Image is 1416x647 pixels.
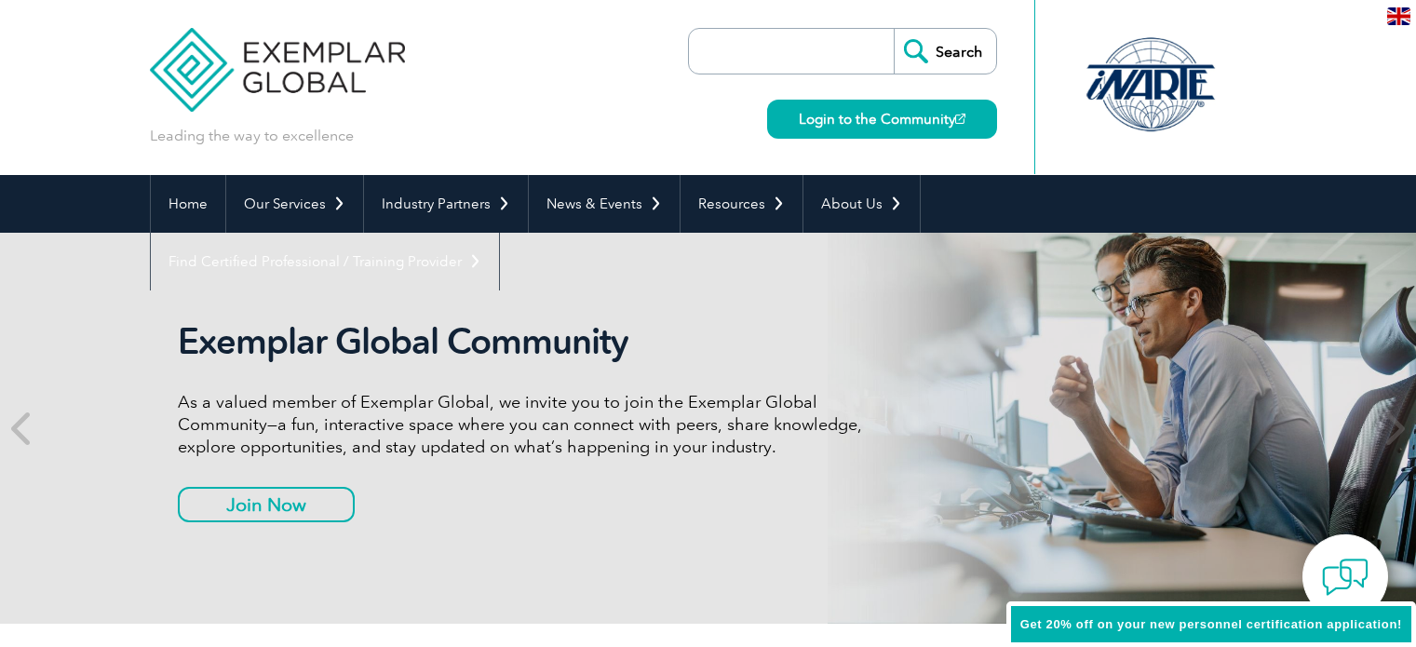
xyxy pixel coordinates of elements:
[178,487,355,522] a: Join Now
[681,175,802,233] a: Resources
[1387,7,1410,25] img: en
[151,233,499,290] a: Find Certified Professional / Training Provider
[767,100,997,139] a: Login to the Community
[894,29,996,74] input: Search
[178,320,876,363] h2: Exemplar Global Community
[529,175,680,233] a: News & Events
[1020,617,1402,631] span: Get 20% off on your new personnel certification application!
[803,175,920,233] a: About Us
[178,391,876,458] p: As a valued member of Exemplar Global, we invite you to join the Exemplar Global Community—a fun,...
[226,175,363,233] a: Our Services
[150,126,354,146] p: Leading the way to excellence
[1322,554,1369,600] img: contact-chat.png
[151,175,225,233] a: Home
[955,114,965,124] img: open_square.png
[364,175,528,233] a: Industry Partners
